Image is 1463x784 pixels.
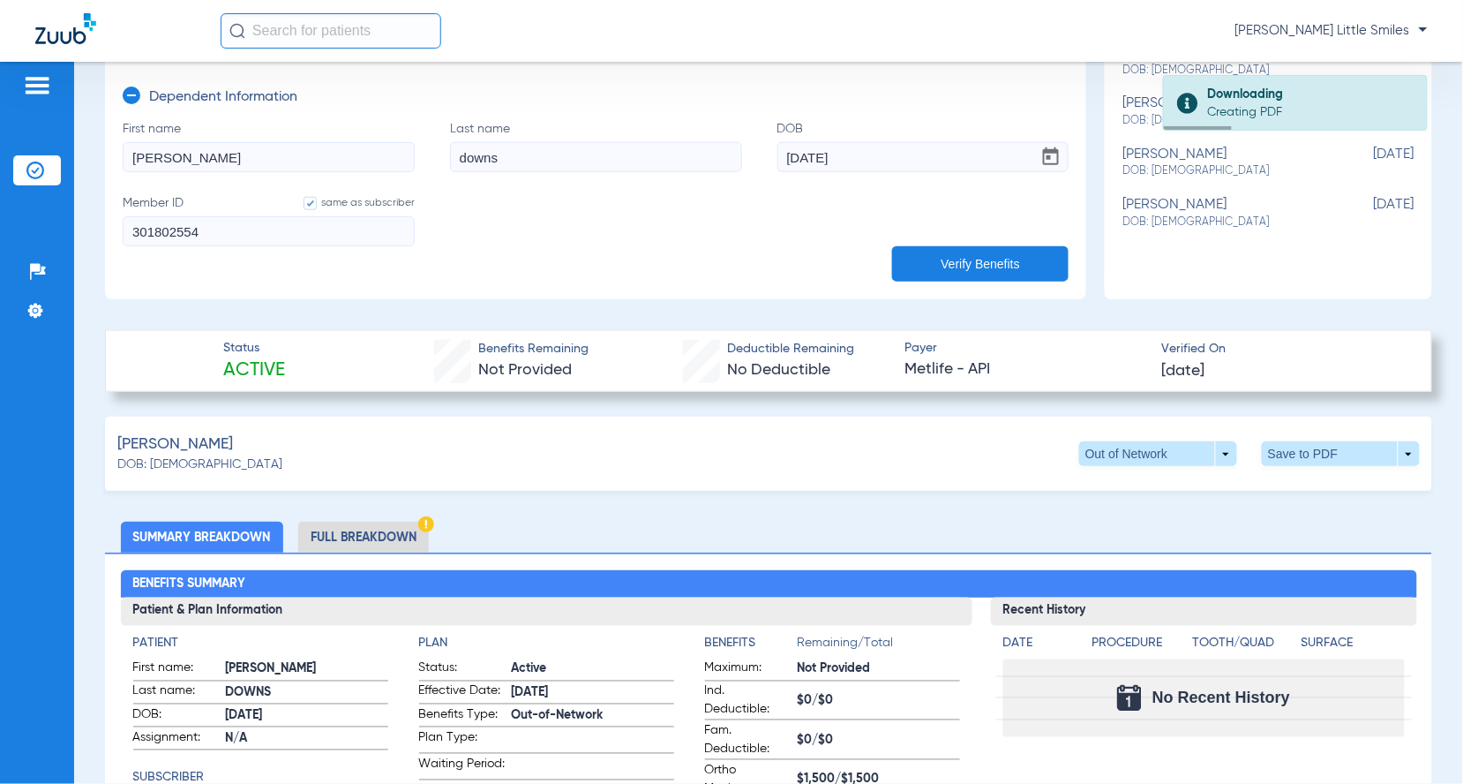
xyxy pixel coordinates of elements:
[705,635,798,660] app-breakdown-title: Benefits
[23,75,51,96] img: hamburger-icon
[512,707,674,726] span: Out-of-Network
[121,598,972,626] h3: Patient & Plan Information
[1262,441,1420,466] button: Save to PDF
[798,692,960,711] span: $0/$0
[226,707,388,726] span: [DATE]
[512,684,674,703] span: [DATE]
[1208,103,1412,121] div: Creating PDF
[991,598,1417,626] h3: Recent History
[419,706,506,727] span: Benefits Type:
[419,729,506,753] span: Plan Type:
[123,142,415,172] input: First name
[419,756,506,780] span: Waiting Period:
[1326,147,1414,179] span: [DATE]
[298,522,429,553] li: Full Breakdown
[419,682,506,704] span: Effective Date:
[798,660,960,679] span: Not Provided
[1122,163,1326,179] span: DOB: [DEMOGRAPHIC_DATA]
[226,660,388,679] span: [PERSON_NAME]
[223,358,285,383] span: Active
[1079,441,1237,466] button: Out of Network
[1092,635,1187,653] h4: Procedure
[512,660,674,679] span: Active
[479,340,589,358] span: Benefits Remaining
[1003,635,1077,653] h4: Date
[133,635,388,653] h4: Patient
[419,635,674,653] h4: Plan
[705,660,792,681] span: Maximum:
[1192,635,1295,660] app-breakdown-title: Tooth/Quad
[121,570,1417,599] h2: Benefits Summary
[286,194,415,212] label: same as subscriber
[1375,699,1463,784] iframe: Chat Widget
[117,433,233,456] span: [PERSON_NAME]
[904,339,1146,358] span: Payer
[1117,685,1142,712] img: Calendar
[1162,360,1205,382] span: [DATE]
[1208,86,1412,103] div: Downloading
[1152,690,1290,707] span: No Recent History
[133,729,220,750] span: Assignment:
[892,246,1069,282] button: Verify Benefits
[1302,635,1405,660] app-breakdown-title: Surface
[1302,635,1405,653] h4: Surface
[1122,197,1326,230] div: [PERSON_NAME]
[705,722,792,759] span: Fam. Deductible:
[705,682,792,720] span: Ind. Deductible:
[798,732,960,750] span: $0/$0
[1235,22,1428,40] span: [PERSON_NAME] Little Smiles
[479,362,573,378] span: Not Provided
[419,660,506,681] span: Status:
[229,23,245,39] img: Search Icon
[1092,635,1187,660] app-breakdown-title: Procedure
[123,194,415,246] label: Member ID
[418,516,434,532] img: Hazard
[450,120,742,172] label: Last name
[133,706,220,727] span: DOB:
[1122,95,1326,128] div: [PERSON_NAME]
[1122,63,1326,79] span: DOB: [DEMOGRAPHIC_DATA]
[1192,635,1295,653] h4: Tooth/Quad
[226,730,388,749] span: N/A
[777,120,1069,172] label: DOB
[1003,635,1077,660] app-breakdown-title: Date
[117,456,282,474] span: DOB: [DEMOGRAPHIC_DATA]
[904,358,1146,381] span: Metlife - API
[133,660,220,681] span: First name:
[1122,215,1326,230] span: DOB: [DEMOGRAPHIC_DATA]
[777,142,1069,172] input: DOBOpen calendar
[1162,340,1404,358] span: Verified On
[705,635,798,653] h4: Benefits
[798,635,960,660] span: Remaining/Total
[133,682,220,704] span: Last name:
[226,684,388,703] span: DOWNS
[450,142,742,172] input: Last name
[149,89,297,107] h3: Dependent Information
[1326,197,1414,230] span: [DATE]
[1122,113,1326,129] span: DOB: [DEMOGRAPHIC_DATA]
[123,216,415,246] input: Member IDsame as subscriber
[1122,147,1326,179] div: [PERSON_NAME]
[35,13,96,44] img: Zuub Logo
[221,13,441,49] input: Search for patients
[727,340,854,358] span: Deductible Remaining
[123,120,415,172] label: First name
[121,522,283,553] li: Summary Breakdown
[223,339,285,358] span: Status
[727,362,830,378] span: No Deductible
[1033,139,1069,175] button: Open calendar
